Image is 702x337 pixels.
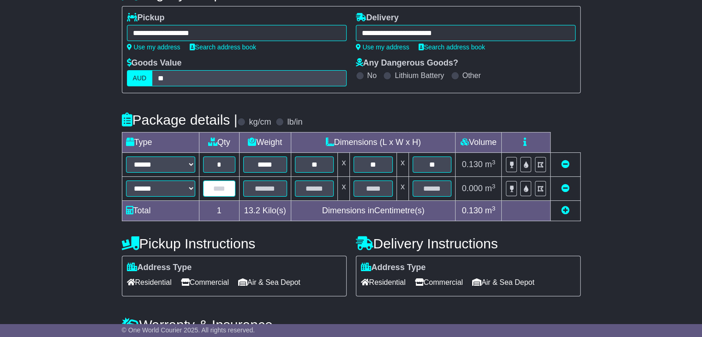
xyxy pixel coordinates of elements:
[291,132,456,153] td: Dimensions (L x W x H)
[356,43,409,51] a: Use my address
[367,71,377,80] label: No
[239,132,291,153] td: Weight
[199,132,239,153] td: Qty
[356,13,399,23] label: Delivery
[396,177,408,201] td: x
[127,43,180,51] a: Use my address
[122,326,255,334] span: © One World Courier 2025. All rights reserved.
[361,275,406,289] span: Residential
[127,263,192,273] label: Address Type
[244,206,260,215] span: 13.2
[122,132,199,153] td: Type
[199,201,239,221] td: 1
[338,177,350,201] td: x
[127,13,165,23] label: Pickup
[361,263,426,273] label: Address Type
[122,201,199,221] td: Total
[239,201,291,221] td: Kilo(s)
[181,275,229,289] span: Commercial
[492,205,496,212] sup: 3
[561,160,570,169] a: Remove this item
[122,112,238,127] h4: Package details |
[415,275,463,289] span: Commercial
[127,275,172,289] span: Residential
[462,184,483,193] span: 0.000
[456,132,502,153] td: Volume
[356,236,581,251] h4: Delivery Instructions
[472,275,534,289] span: Air & Sea Depot
[462,206,483,215] span: 0.130
[338,153,350,177] td: x
[485,206,496,215] span: m
[356,58,458,68] label: Any Dangerous Goods?
[492,159,496,166] sup: 3
[122,236,347,251] h4: Pickup Instructions
[287,117,302,127] label: lb/in
[127,70,153,86] label: AUD
[462,71,481,80] label: Other
[122,317,581,332] h4: Warranty & Insurance
[419,43,485,51] a: Search address book
[485,160,496,169] span: m
[127,58,182,68] label: Goods Value
[561,206,570,215] a: Add new item
[238,275,300,289] span: Air & Sea Depot
[485,184,496,193] span: m
[395,71,444,80] label: Lithium Battery
[561,184,570,193] a: Remove this item
[492,183,496,190] sup: 3
[396,153,408,177] td: x
[462,160,483,169] span: 0.130
[291,201,456,221] td: Dimensions in Centimetre(s)
[190,43,256,51] a: Search address book
[249,117,271,127] label: kg/cm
